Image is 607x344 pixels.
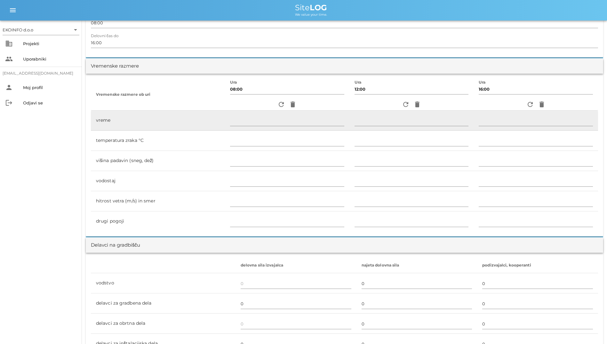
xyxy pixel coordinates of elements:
[91,191,225,211] td: hitrost vetra (m/s) in smer
[482,278,593,289] input: 0
[575,313,607,344] iframe: Chat Widget
[91,273,236,293] td: vodstvo
[91,62,139,70] div: Vremenske razmere
[289,101,297,108] i: delete
[526,101,534,108] i: refresh
[91,34,118,38] label: Delovni čas do
[72,26,79,34] i: arrow_drop_down
[23,85,77,90] div: Moj profil
[482,299,593,309] input: 0
[5,55,13,63] i: people
[91,211,225,231] td: drugi pogoji
[362,278,472,289] input: 0
[23,56,77,61] div: Uporabniki
[23,41,77,46] div: Projekti
[402,101,410,108] i: refresh
[241,319,351,329] input: 0
[575,313,607,344] div: Pripomoček za klepet
[236,258,356,273] th: delovna sila izvajalca
[5,99,13,107] i: logout
[91,171,225,191] td: vodostaj
[23,100,77,105] div: Odjavi se
[5,40,13,47] i: business
[91,151,225,171] td: višina padavin (sneg, dež)
[295,3,327,12] span: Site
[413,101,421,108] i: delete
[310,3,327,12] b: LOG
[5,84,13,91] i: person
[3,27,33,33] div: EKOINFO d.o.o
[356,258,477,273] th: najeta dolovna sila
[3,25,79,35] div: EKOINFO d.o.o
[241,299,351,309] input: 0
[91,242,140,249] div: Delavci na gradbišču
[295,12,327,17] span: We value your time.
[277,101,285,108] i: refresh
[482,319,593,329] input: 0
[477,258,598,273] th: podizvajalci, kooperanti
[355,80,362,85] label: Ura
[362,319,472,329] input: 0
[91,131,225,151] td: temperatura zraka °C
[362,299,472,309] input: 0
[9,6,17,14] i: menu
[91,79,225,111] th: Vremenske razmere ob uri
[91,293,236,314] td: delavci za gradbena dela
[91,314,236,334] td: delavci za obrtna dela
[241,278,351,289] input: 0
[91,111,225,131] td: vreme
[230,80,237,85] label: Ura
[538,101,546,108] i: delete
[479,80,486,85] label: Ura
